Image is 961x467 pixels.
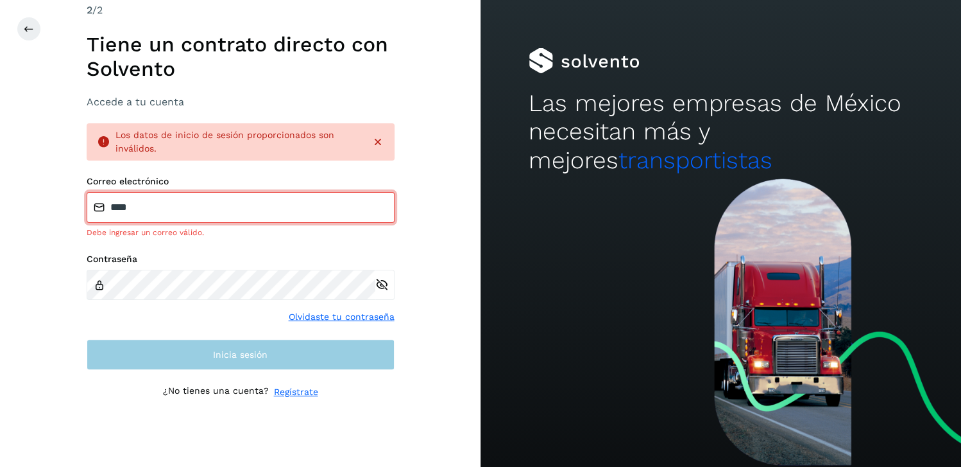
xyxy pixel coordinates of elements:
[87,176,395,187] label: Correo electrónico
[87,32,395,82] h1: Tiene un contrato directo con Solvento
[143,414,338,464] iframe: reCAPTCHA
[289,310,395,324] a: Olvidaste tu contraseña
[618,146,772,174] span: transportistas
[529,89,913,175] h2: Las mejores empresas de México necesitan más y mejores
[87,3,395,18] div: /2
[274,385,318,399] a: Regístrate
[213,350,268,359] span: Inicia sesión
[163,385,269,399] p: ¿No tienes una cuenta?
[87,339,395,370] button: Inicia sesión
[87,96,395,108] h3: Accede a tu cuenta
[87,254,395,265] label: Contraseña
[87,227,395,238] div: Debe ingresar un correo válido.
[87,4,92,16] span: 2
[115,128,361,155] div: Los datos de inicio de sesión proporcionados son inválidos.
